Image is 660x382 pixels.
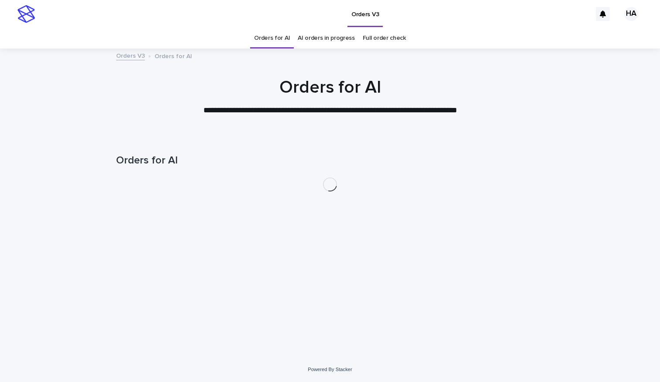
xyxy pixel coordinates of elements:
[363,28,406,49] a: Full order check
[254,28,290,49] a: Orders for AI
[116,154,544,167] h1: Orders for AI
[17,5,35,23] img: stacker-logo-s-only.png
[308,367,352,372] a: Powered By Stacker
[624,7,638,21] div: HA
[298,28,355,49] a: AI orders in progress
[116,77,544,98] h1: Orders for AI
[116,50,145,60] a: Orders V3
[155,51,192,60] p: Orders for AI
